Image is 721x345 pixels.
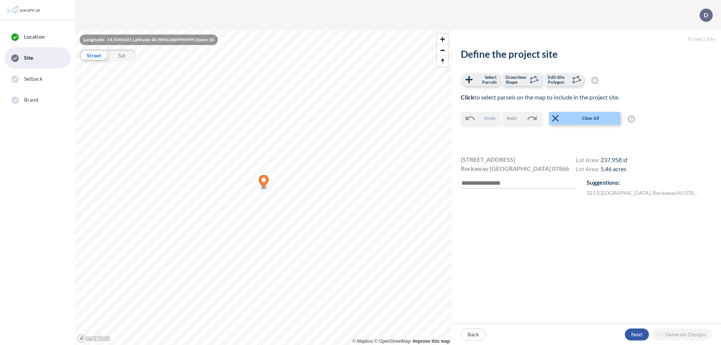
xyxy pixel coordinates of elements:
[628,116,635,122] span: ?
[259,175,269,190] div: Map marker
[6,3,42,17] img: Parafin
[507,115,517,122] span: Redo
[561,115,620,122] span: Clear All
[413,339,450,344] a: Improve this map
[461,155,515,164] span: [STREET_ADDRESS]
[505,75,528,84] span: Draw New Shape
[437,56,448,66] button: Reset bearing to north
[24,75,42,83] span: Setback
[600,156,627,163] span: 237,958 sf
[80,50,108,61] div: Street
[461,112,499,125] button: Undo
[461,328,486,340] button: Back
[437,45,448,56] button: Zoom out
[591,77,598,84] span: ?
[548,75,570,84] span: Edit Site Polygon
[108,50,136,61] div: Sat
[77,334,110,343] a: Mapbox homepage
[374,339,411,344] a: OpenStreetMap
[24,54,33,62] span: Site
[503,112,542,125] button: Redo
[625,328,649,340] button: Next
[80,35,218,45] div: Longitude: -74.5496101 Latitude: 40.90962469999999 Zoom: 16
[24,96,39,104] span: Brand
[549,112,620,125] button: Clear All
[461,164,569,173] span: Rockaway [GEOGRAPHIC_DATA] 07866
[75,30,452,345] canvas: Map
[353,339,373,344] a: Mapbox
[24,33,45,41] span: Location
[461,93,474,101] b: Click
[600,165,626,172] span: 5.46 acres
[437,34,448,45] button: Zoom in
[468,331,479,338] p: Back
[484,115,496,122] span: Undo
[475,75,497,84] span: Select Parcels
[587,189,700,197] label: 321 [GEOGRAPHIC_DATA] , Rockaway , NJ 07866 , US
[452,30,721,48] h5: Project Site
[461,93,619,101] span: to select parcels on the map to include in the project site.
[461,48,712,60] h2: Define the project site
[587,178,712,187] p: Suggestions:
[576,156,627,165] h4: Lot Area:
[576,165,627,174] h4: Lot Area:
[704,12,708,18] p: D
